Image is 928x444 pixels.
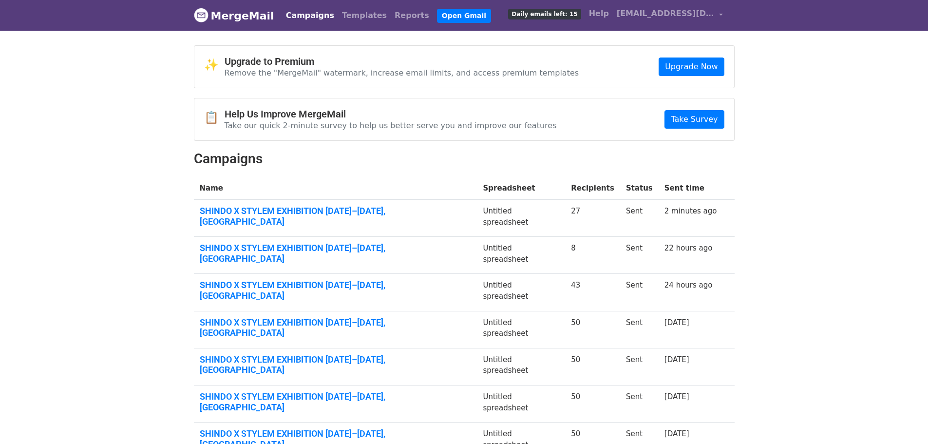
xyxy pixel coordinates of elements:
[204,111,225,125] span: 📋
[664,318,689,327] a: [DATE]
[200,391,472,412] a: SHINDO X STYLEM EXHIBITION [DATE]–[DATE], [GEOGRAPHIC_DATA]
[565,237,620,274] td: 8
[225,56,579,67] h4: Upgrade to Premium
[225,68,579,78] p: Remove the "MergeMail" watermark, increase email limits, and access premium templates
[391,6,433,25] a: Reports
[504,4,585,23] a: Daily emails left: 15
[565,311,620,348] td: 50
[477,348,566,385] td: Untitled spreadsheet
[225,120,557,131] p: Take our quick 2-minute survey to help us better serve you and improve our features
[282,6,338,25] a: Campaigns
[200,317,472,338] a: SHINDO X STYLEM EXHIBITION [DATE]–[DATE], [GEOGRAPHIC_DATA]
[620,348,659,385] td: Sent
[664,429,689,438] a: [DATE]
[204,58,225,72] span: ✨
[200,243,472,264] a: SHINDO X STYLEM EXHIBITION [DATE]–[DATE], [GEOGRAPHIC_DATA]
[565,348,620,385] td: 50
[477,386,566,423] td: Untitled spreadsheet
[194,177,477,200] th: Name
[664,392,689,401] a: [DATE]
[565,177,620,200] th: Recipients
[664,355,689,364] a: [DATE]
[194,8,208,22] img: MergeMail logo
[508,9,581,19] span: Daily emails left: 15
[338,6,391,25] a: Templates
[200,280,472,301] a: SHINDO X STYLEM EXHIBITION [DATE]–[DATE], [GEOGRAPHIC_DATA]
[664,244,713,252] a: 22 hours ago
[659,58,724,76] a: Upgrade Now
[565,274,620,311] td: 43
[659,177,723,200] th: Sent time
[477,311,566,348] td: Untitled spreadsheet
[620,237,659,274] td: Sent
[477,274,566,311] td: Untitled spreadsheet
[477,200,566,237] td: Untitled spreadsheet
[437,9,491,23] a: Open Gmail
[617,8,714,19] span: [EMAIL_ADDRESS][DOMAIN_NAME]
[200,354,472,375] a: SHINDO X STYLEM EXHIBITION [DATE]–[DATE], [GEOGRAPHIC_DATA]
[565,386,620,423] td: 50
[200,206,472,227] a: SHINDO X STYLEM EXHIBITION [DATE]–[DATE], [GEOGRAPHIC_DATA]
[620,386,659,423] td: Sent
[225,108,557,120] h4: Help Us Improve MergeMail
[664,110,724,129] a: Take Survey
[620,177,659,200] th: Status
[194,5,274,26] a: MergeMail
[664,281,713,290] a: 24 hours ago
[613,4,727,27] a: [EMAIL_ADDRESS][DOMAIN_NAME]
[620,274,659,311] td: Sent
[664,207,717,215] a: 2 minutes ago
[620,311,659,348] td: Sent
[620,200,659,237] td: Sent
[585,4,613,23] a: Help
[194,151,735,167] h2: Campaigns
[477,237,566,274] td: Untitled spreadsheet
[565,200,620,237] td: 27
[477,177,566,200] th: Spreadsheet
